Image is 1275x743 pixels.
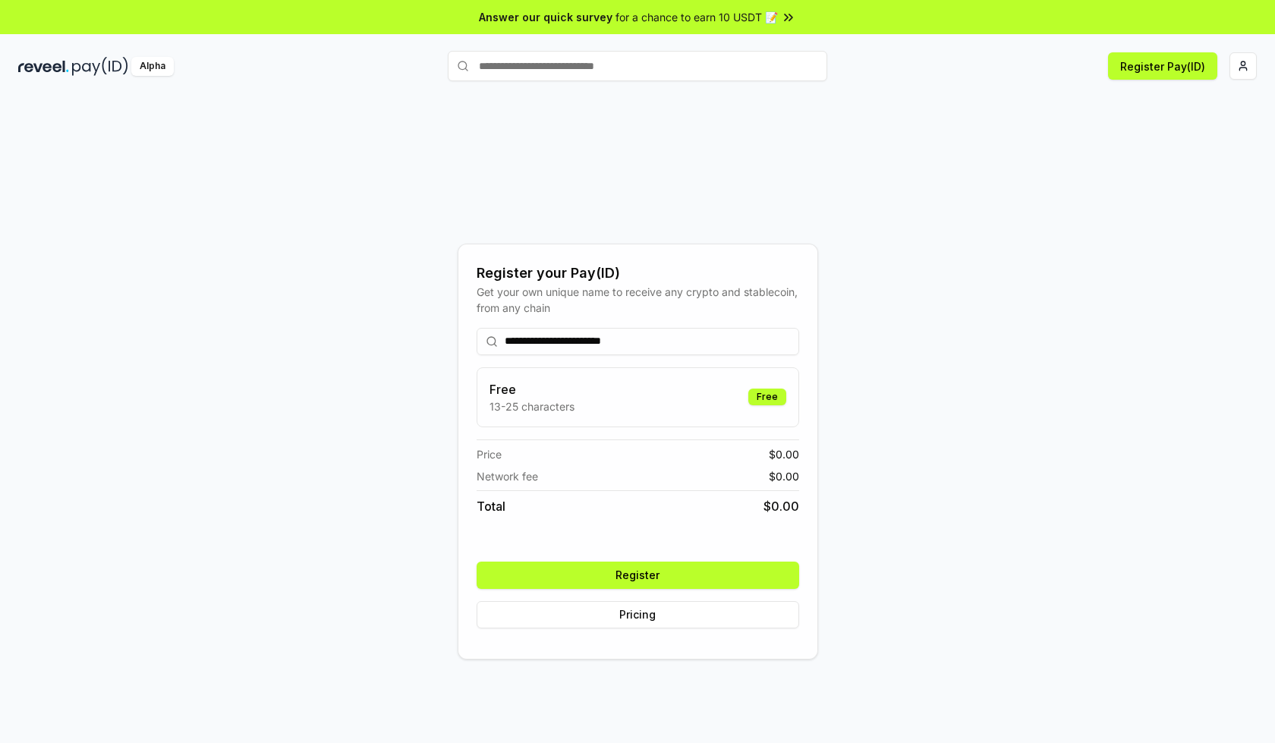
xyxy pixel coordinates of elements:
button: Register Pay(ID) [1108,52,1217,80]
button: Register [477,562,799,589]
span: Price [477,446,502,462]
span: Network fee [477,468,538,484]
span: Answer our quick survey [479,9,612,25]
span: $ 0.00 [763,497,799,515]
h3: Free [490,380,575,398]
p: 13-25 characters [490,398,575,414]
img: reveel_dark [18,57,69,76]
div: Get your own unique name to receive any crypto and stablecoin, from any chain [477,284,799,316]
span: $ 0.00 [769,446,799,462]
div: Alpha [131,57,174,76]
img: pay_id [72,57,128,76]
span: $ 0.00 [769,468,799,484]
div: Free [748,389,786,405]
span: for a chance to earn 10 USDT 📝 [615,9,778,25]
button: Pricing [477,601,799,628]
span: Total [477,497,505,515]
div: Register your Pay(ID) [477,263,799,284]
